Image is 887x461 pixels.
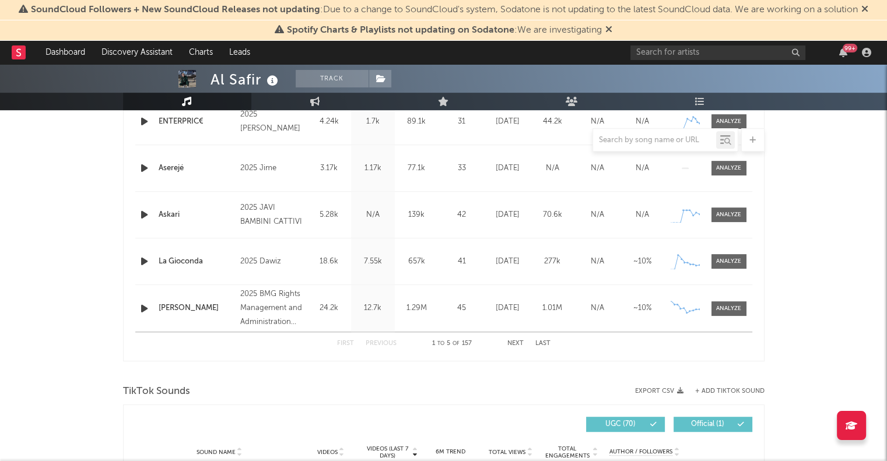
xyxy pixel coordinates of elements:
[398,116,436,128] div: 89.1k
[287,26,514,35] span: Spotify Charts & Playlists not updating on Sodatone
[366,340,397,347] button: Previous
[240,161,304,175] div: 2025 Jime
[578,209,617,221] div: N/A
[544,445,591,459] span: Total Engagements
[354,302,392,314] div: 12.7k
[489,449,525,456] span: Total Views
[594,421,647,428] span: UGC ( 70 )
[240,287,304,329] div: 2025 BMG Rights Management and Administration ([GEOGRAPHIC_DATA]), S.L.U.
[635,388,683,395] button: Export CSV
[211,70,281,89] div: Al Safir
[37,41,93,64] a: Dashboard
[354,116,392,128] div: 1.7k
[441,256,482,268] div: 41
[354,209,392,221] div: N/A
[197,449,236,456] span: Sound Name
[533,163,572,174] div: N/A
[843,44,857,52] div: 99 +
[31,5,320,15] span: SoundCloud Followers + New SoundCloud Releases not updating
[337,340,354,347] button: First
[488,209,527,221] div: [DATE]
[441,163,482,174] div: 33
[683,388,765,395] button: + Add TikTok Sound
[310,302,348,314] div: 24.2k
[609,448,672,456] span: Author / Followers
[398,163,436,174] div: 77.1k
[488,302,527,314] div: [DATE]
[623,163,662,174] div: N/A
[287,26,602,35] span: : We are investigating
[441,302,482,314] div: 45
[437,341,444,346] span: to
[533,302,572,314] div: 1.01M
[839,48,847,57] button: 99+
[535,340,551,347] button: Last
[31,5,858,15] span: : Due to a change to SoundCloud's system, Sodatone is not updating to the latest SoundCloud data....
[398,256,436,268] div: 657k
[93,41,181,64] a: Discovery Assistant
[623,209,662,221] div: N/A
[578,116,617,128] div: N/A
[441,116,482,128] div: 31
[488,256,527,268] div: [DATE]
[354,256,392,268] div: 7.55k
[593,136,716,145] input: Search by song name or URL
[240,108,304,136] div: 2025 [PERSON_NAME]
[221,41,258,64] a: Leads
[181,41,221,64] a: Charts
[453,341,460,346] span: of
[674,417,752,432] button: Official(1)
[681,421,735,428] span: Official ( 1 )
[354,163,392,174] div: 1.17k
[578,163,617,174] div: N/A
[695,388,765,395] button: + Add TikTok Sound
[310,209,348,221] div: 5.28k
[623,256,662,268] div: ~ 10 %
[398,209,436,221] div: 139k
[240,255,304,269] div: 2025 Dawiz
[605,26,612,35] span: Dismiss
[420,337,484,351] div: 1 5 157
[159,116,235,128] a: ENTERPRIC€
[623,116,662,128] div: N/A
[159,302,235,314] a: [PERSON_NAME]
[441,209,482,221] div: 42
[317,449,338,456] span: Videos
[623,302,662,314] div: ~ 10 %
[159,209,235,221] a: Askari
[861,5,868,15] span: Dismiss
[488,116,527,128] div: [DATE]
[123,385,190,399] span: TikTok Sounds
[159,256,235,268] a: La Gioconda
[363,445,411,459] span: Videos (last 7 days)
[310,116,348,128] div: 4.24k
[240,201,304,229] div: 2025 JAVI BAMBINI CATTIVI
[423,448,478,456] div: 6M Trend
[630,45,805,60] input: Search for artists
[488,163,527,174] div: [DATE]
[578,302,617,314] div: N/A
[533,116,572,128] div: 44.2k
[398,302,436,314] div: 1.29M
[310,256,348,268] div: 18.6k
[533,256,572,268] div: 277k
[586,417,665,432] button: UGC(70)
[533,209,572,221] div: 70.6k
[578,256,617,268] div: N/A
[310,163,348,174] div: 3.17k
[159,163,235,174] a: Aserejé
[507,340,524,347] button: Next
[296,70,369,87] button: Track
